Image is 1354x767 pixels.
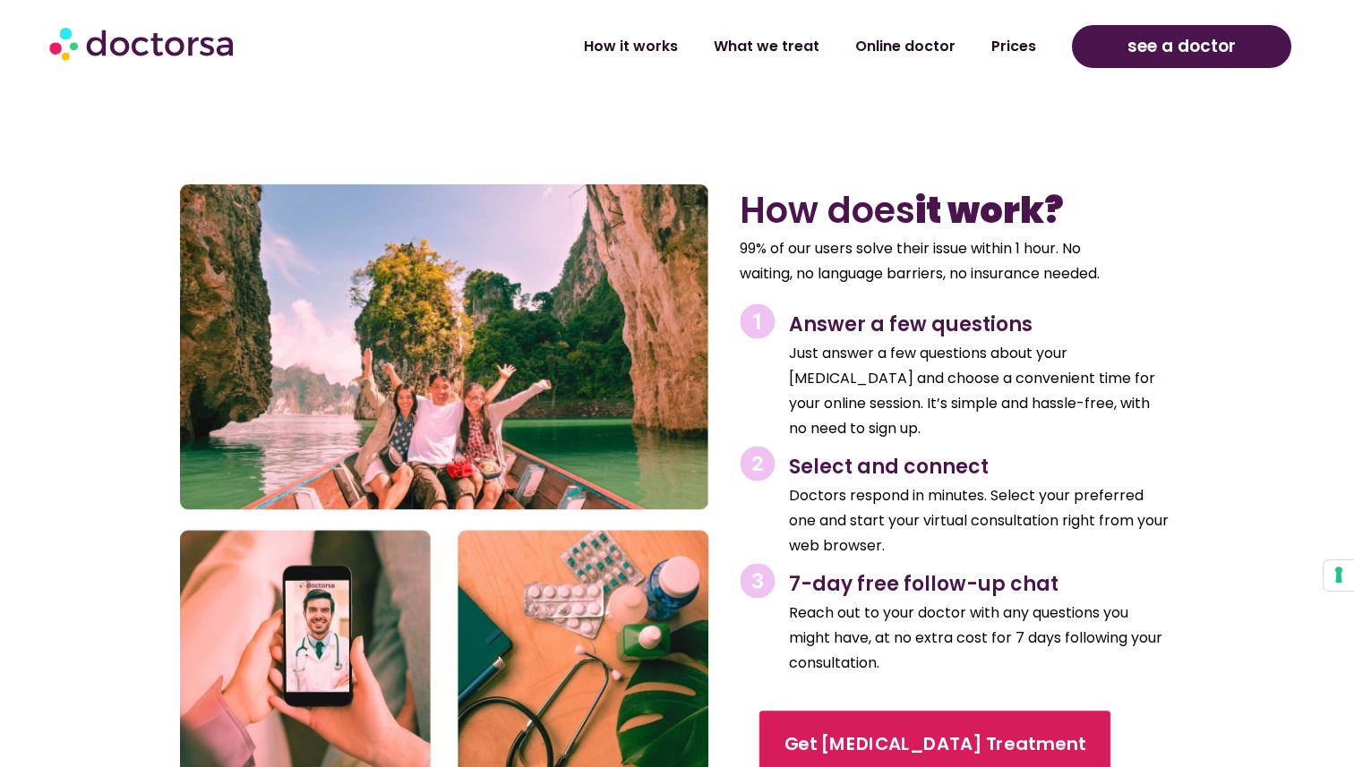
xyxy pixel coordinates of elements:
a: see a doctor [1072,25,1291,68]
span: Get [MEDICAL_DATA] Treatment [784,731,1086,757]
span: Select and connect [789,453,989,481]
p: Just answer a few questions about your [MEDICAL_DATA] and choose a convenient time for your onlin... [789,341,1169,441]
b: it work? [915,185,1064,235]
p: Reach out to your doctor with any questions you might have, at no extra cost for 7 days following... [789,601,1169,676]
a: What we treat [696,26,837,67]
span: Answer a few questions [789,311,1033,338]
button: Your consent preferences for tracking technologies [1324,560,1354,591]
h2: How does [740,189,1169,232]
span: 7-day free follow-up chat [789,570,1058,598]
p: Doctors respond in minutes. Select your preferred one and start your virtual consultation right f... [789,483,1169,558]
nav: Menu [357,26,1054,67]
p: 99% of our users solve their issue within 1 hour. No waiting, no language barriers, no insurance ... [740,236,1126,286]
a: Online doctor [837,26,973,67]
a: Prices [973,26,1054,67]
a: How it works [566,26,696,67]
span: see a doctor [1127,32,1236,61]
